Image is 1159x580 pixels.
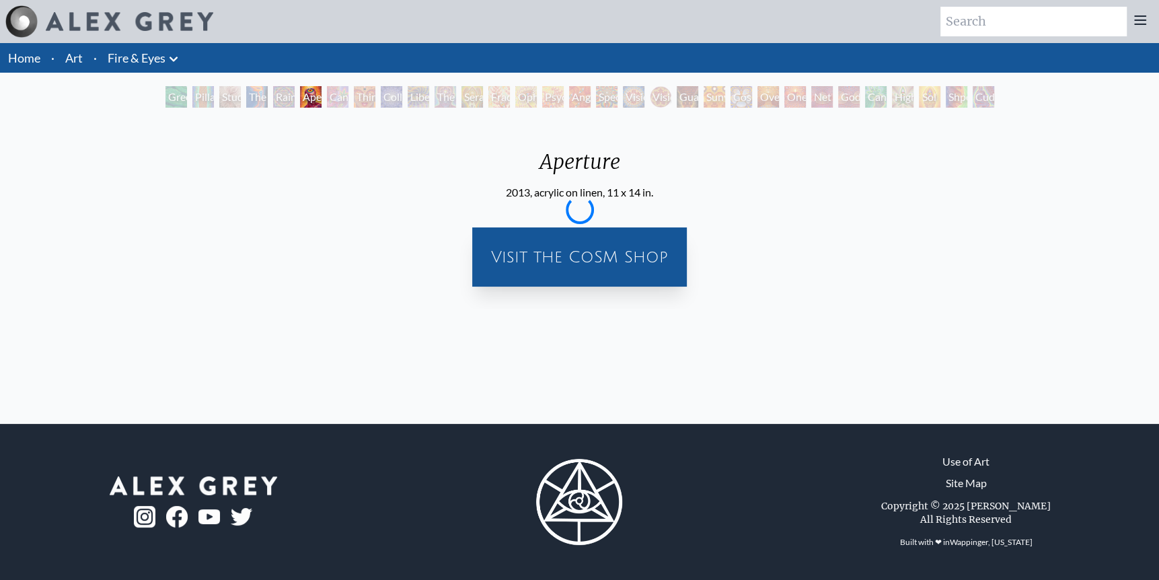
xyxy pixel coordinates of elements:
[46,43,60,73] li: ·
[88,43,102,73] li: ·
[596,86,618,108] div: Spectral Lotus
[134,506,155,528] img: ig-logo.png
[192,86,214,108] div: Pillar of Awareness
[650,86,671,108] div: Vision Crystal Tondo
[811,86,833,108] div: Net of Being
[515,86,537,108] div: Ophanic Eyelash
[198,509,220,525] img: youtube-logo.png
[946,86,967,108] div: Shpongled
[919,86,940,108] div: Sol Invictus
[973,86,994,108] div: Cuddle
[273,86,295,108] div: Rainbow Eye Ripple
[569,86,591,108] div: Angel Skin
[327,86,348,108] div: Cannabis Sutra
[166,506,188,528] img: fb-logo.png
[231,508,252,525] img: twitter-logo.png
[246,86,268,108] div: The Torch
[506,149,653,184] div: Aperture
[731,86,752,108] div: Cosmic Elf
[165,86,187,108] div: Green Hand
[784,86,806,108] div: One
[408,86,429,108] div: Liberation Through Seeing
[108,48,165,67] a: Fire & Eyes
[300,86,322,108] div: Aperture
[942,454,989,470] a: Use of Art
[219,86,241,108] div: Study for the Great Turn
[920,513,1012,526] div: All Rights Reserved
[461,86,483,108] div: Seraphic Transport Docking on the Third Eye
[704,86,725,108] div: Sunyata
[435,86,456,108] div: The Seer
[677,86,698,108] div: Guardian of Infinite Vision
[354,86,375,108] div: Third Eye Tears of Joy
[940,7,1127,36] input: Search
[488,86,510,108] div: Fractal Eyes
[945,475,986,491] a: Site Map
[65,48,83,67] a: Art
[757,86,779,108] div: Oversoul
[8,50,40,65] a: Home
[480,235,679,279] a: Visit the CoSM Shop
[506,184,653,201] div: 2013, acrylic on linen, 11 x 14 in.
[542,86,564,108] div: Psychomicrograph of a Fractal Paisley Cherub Feather Tip
[381,86,402,108] div: Collective Vision
[623,86,644,108] div: Vision Crystal
[894,532,1037,553] div: Built with ❤ in
[881,499,1051,513] div: Copyright © 2025 [PERSON_NAME]
[892,86,913,108] div: Higher Vision
[838,86,860,108] div: Godself
[865,86,887,108] div: Cannafist
[949,537,1032,547] a: Wappinger, [US_STATE]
